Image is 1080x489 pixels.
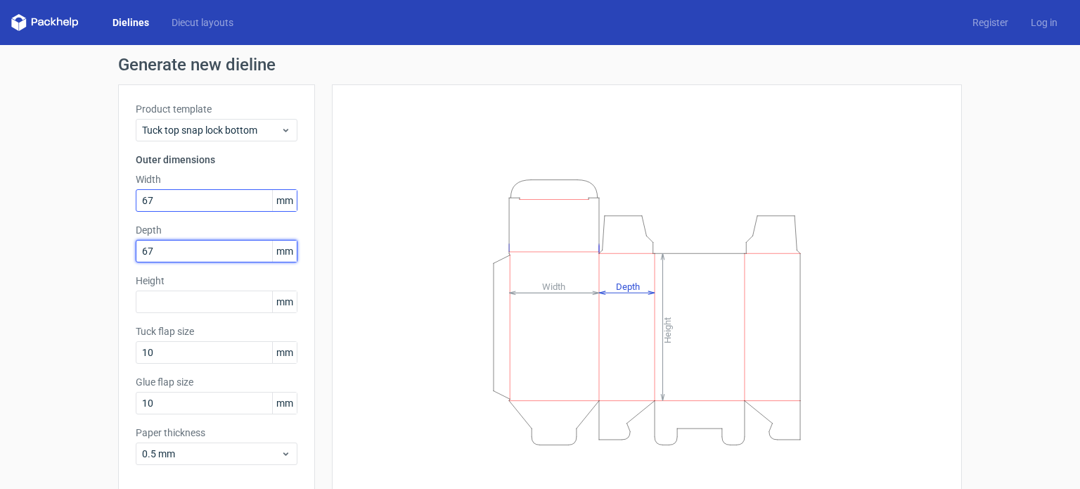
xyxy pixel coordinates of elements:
label: Product template [136,102,297,116]
label: Glue flap size [136,375,297,389]
h1: Generate new dieline [118,56,962,73]
span: mm [272,291,297,312]
tspan: Width [542,281,565,291]
tspan: Height [662,317,673,343]
tspan: Depth [616,281,640,291]
label: Depth [136,223,297,237]
span: mm [272,393,297,414]
a: Register [961,15,1020,30]
a: Diecut layouts [160,15,245,30]
h3: Outer dimensions [136,153,297,167]
label: Height [136,274,297,288]
label: Paper thickness [136,426,297,440]
label: Tuck flap size [136,324,297,338]
span: mm [272,190,297,211]
span: Tuck top snap lock bottom [142,123,281,137]
a: Dielines [101,15,160,30]
label: Width [136,172,297,186]
span: mm [272,342,297,363]
a: Log in [1020,15,1069,30]
span: 0.5 mm [142,447,281,461]
span: mm [272,241,297,262]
